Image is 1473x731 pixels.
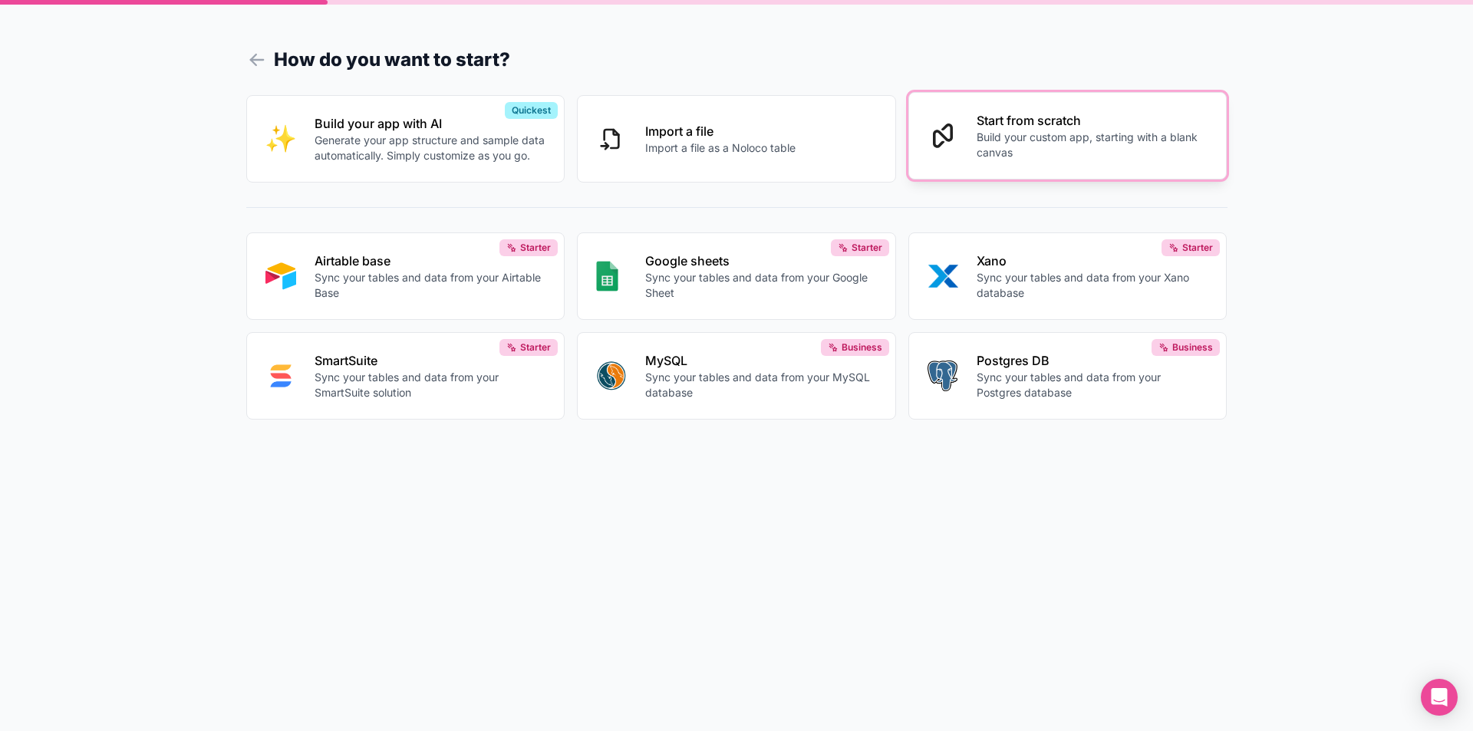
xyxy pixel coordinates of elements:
[315,351,546,370] p: SmartSuite
[645,252,877,270] p: Google sheets
[315,270,546,301] p: Sync your tables and data from your Airtable Base
[1182,242,1213,254] span: Starter
[977,270,1208,301] p: Sync your tables and data from your Xano database
[246,332,565,420] button: SMART_SUITESmartSuiteSync your tables and data from your SmartSuite solutionStarter
[577,95,896,183] button: Import a fileImport a file as a Noloco table
[977,130,1208,160] p: Build your custom app, starting with a blank canvas
[520,341,551,354] span: Starter
[645,370,877,400] p: Sync your tables and data from your MySQL database
[577,332,896,420] button: MYSQLMySQLSync your tables and data from your MySQL databaseBusiness
[908,92,1227,179] button: Start from scratchBuild your custom app, starting with a blank canvas
[645,351,877,370] p: MySQL
[908,232,1227,320] button: XANOXanoSync your tables and data from your Xano databaseStarter
[246,95,565,183] button: INTERNAL_WITH_AIBuild your app with AIGenerate your app structure and sample data automatically. ...
[315,370,546,400] p: Sync your tables and data from your SmartSuite solution
[315,252,546,270] p: Airtable base
[977,370,1208,400] p: Sync your tables and data from your Postgres database
[852,242,882,254] span: Starter
[520,242,551,254] span: Starter
[645,270,877,301] p: Sync your tables and data from your Google Sheet
[505,102,558,119] div: Quickest
[842,341,882,354] span: Business
[977,111,1208,130] p: Start from scratch
[577,232,896,320] button: GOOGLE_SHEETSGoogle sheetsSync your tables and data from your Google SheetStarter
[596,261,618,291] img: GOOGLE_SHEETS
[596,361,627,391] img: MYSQL
[265,261,296,291] img: AIRTABLE
[1421,679,1458,716] div: Open Intercom Messenger
[265,123,296,154] img: INTERNAL_WITH_AI
[246,46,1227,74] h1: How do you want to start?
[645,122,796,140] p: Import a file
[928,261,958,291] img: XANO
[977,351,1208,370] p: Postgres DB
[315,133,546,163] p: Generate your app structure and sample data automatically. Simply customize as you go.
[928,361,957,391] img: POSTGRES
[315,114,546,133] p: Build your app with AI
[645,140,796,156] p: Import a file as a Noloco table
[908,332,1227,420] button: POSTGRESPostgres DBSync your tables and data from your Postgres databaseBusiness
[265,361,296,391] img: SMART_SUITE
[1172,341,1213,354] span: Business
[246,232,565,320] button: AIRTABLEAirtable baseSync your tables and data from your Airtable BaseStarter
[977,252,1208,270] p: Xano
